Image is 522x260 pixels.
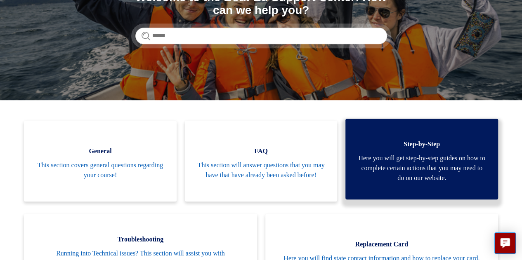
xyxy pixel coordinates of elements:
[345,119,498,199] a: Step-by-Step Here you will get step-by-step guides on how to complete certain actions that you ma...
[197,146,325,156] span: FAQ
[24,121,177,201] a: General This section covers general questions regarding your course!
[185,121,338,201] a: FAQ This section will answer questions that you may have that have already been asked before!
[494,232,516,254] button: Live chat
[197,160,325,180] span: This section will answer questions that you may have that have already been asked before!
[358,139,486,149] span: Step-by-Step
[358,153,486,183] span: Here you will get step-by-step guides on how to complete certain actions that you may need to do ...
[278,239,486,249] span: Replacement Card
[36,146,164,156] span: General
[135,28,387,44] input: Search
[36,160,164,180] span: This section covers general questions regarding your course!
[36,234,244,244] span: Troubleshooting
